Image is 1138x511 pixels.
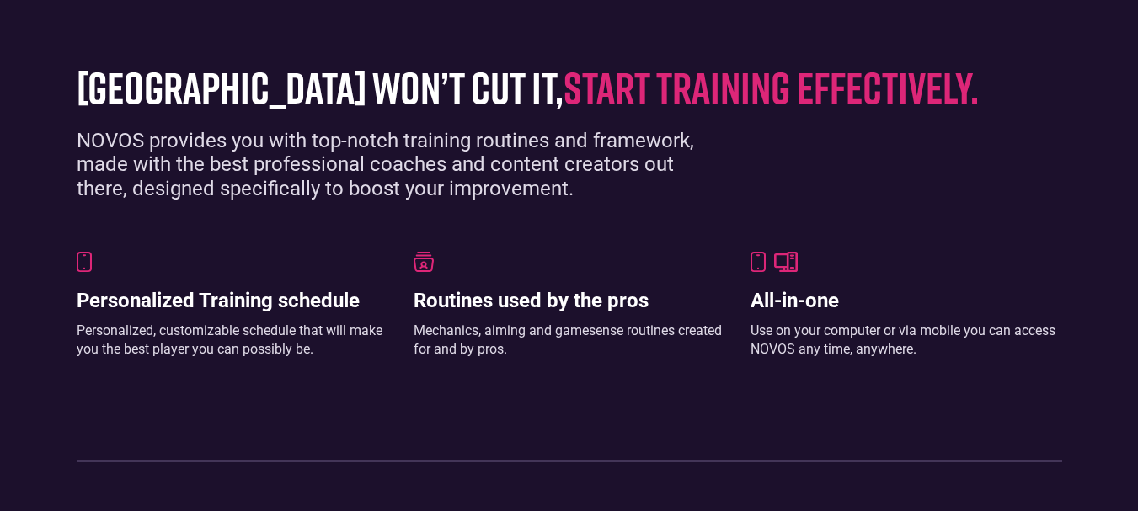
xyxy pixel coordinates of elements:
[751,289,1062,313] h3: All-in-one
[77,289,388,313] h3: Personalized Training schedule
[414,322,725,359] div: Mechanics, aiming and gamesense routines created for and by pros.
[751,322,1062,359] div: Use on your computer or via mobile you can access NOVOS any time, anywhere.
[414,289,725,313] h3: Routines used by the pros
[77,322,388,359] div: Personalized, customizable schedule that will make you the best player you can possibly be.
[77,129,725,201] div: NOVOS provides you with top-notch training routines and framework, made with the best professiona...
[77,63,1037,111] h1: [GEOGRAPHIC_DATA] won’t cut it,
[564,61,979,113] span: start training effectively.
